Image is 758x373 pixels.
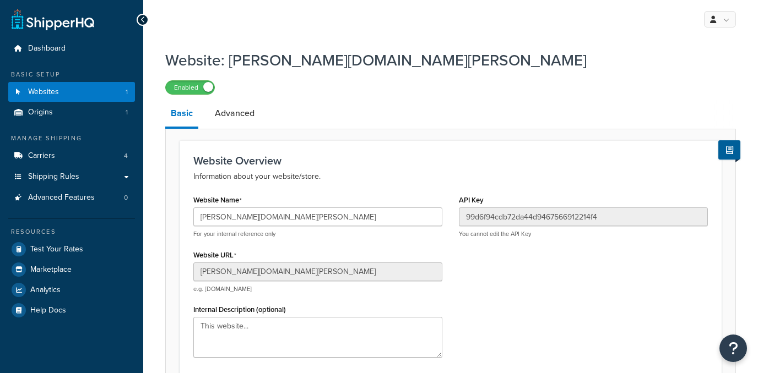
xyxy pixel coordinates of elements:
p: For your internal reference only [193,230,442,238]
span: Origins [28,108,53,117]
h1: Website: [PERSON_NAME][DOMAIN_NAME][PERSON_NAME] [165,50,722,71]
textarea: This website... [193,317,442,358]
a: Carriers4 [8,146,135,166]
a: Marketplace [8,260,135,279]
button: Show Help Docs [718,140,740,160]
label: Website Name [193,196,242,205]
div: Manage Shipping [8,134,135,143]
li: Carriers [8,146,135,166]
span: 4 [124,151,128,161]
a: Test Your Rates [8,239,135,259]
div: Resources [8,227,135,237]
label: Website URL [193,251,236,260]
a: Dashboard [8,39,135,59]
a: Websites1 [8,82,135,102]
span: Websites [28,87,59,97]
a: Shipping Rules [8,167,135,187]
label: API Key [459,196,484,204]
span: Advanced Features [28,193,95,202]
input: XDL713J089NBV22 [459,207,708,226]
label: Enabled [166,81,214,94]
span: 0 [124,193,128,202]
span: Marketplace [30,265,72,275]
a: Advanced Features0 [8,188,135,208]
span: 1 [126,87,128,97]
button: Open Resource Center [719,334,747,362]
a: Help Docs [8,300,135,320]
span: Help Docs [30,306,66,315]
h3: Website Overview [193,155,708,167]
a: Origins1 [8,102,135,123]
span: Carriers [28,151,55,161]
li: Advanced Features [8,188,135,208]
a: Advanced [209,100,260,127]
p: Information about your website/store. [193,170,708,183]
span: Test Your Rates [30,245,83,254]
span: 1 [126,108,128,117]
label: Internal Description (optional) [193,305,286,314]
span: Shipping Rules [28,172,79,182]
span: Dashboard [28,44,66,53]
li: Websites [8,82,135,102]
a: Analytics [8,280,135,300]
li: Origins [8,102,135,123]
span: Analytics [30,286,61,295]
div: Basic Setup [8,70,135,79]
a: Basic [165,100,198,129]
p: You cannot edit the API Key [459,230,708,238]
p: e.g. [DOMAIN_NAME] [193,285,442,293]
